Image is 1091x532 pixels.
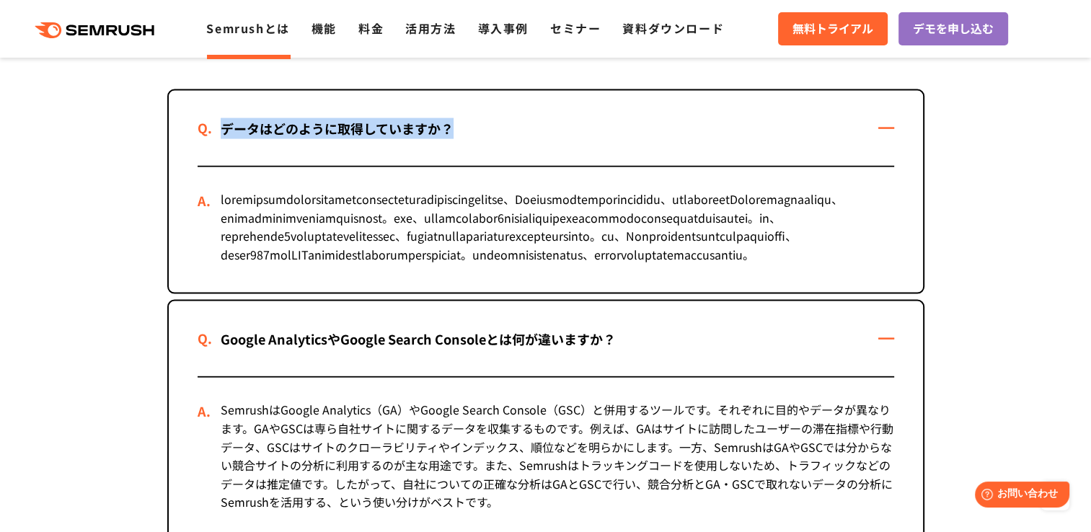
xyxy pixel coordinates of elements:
div: loremipsumdolorsitametconsecteturadipiscingelitse、Doeiusmodtemporincididu、utlaboreetDoloremagnaal... [198,167,894,293]
a: 資料ダウンロード [622,19,724,37]
span: デモを申し込む [913,19,994,38]
div: Google AnalyticsやGoogle Search Consoleとは何が違いますか？ [198,329,639,350]
a: 機能 [312,19,337,37]
a: セミナー [550,19,601,37]
a: Semrushとは [206,19,289,37]
div: データはどのように取得していますか？ [198,118,477,139]
iframe: Help widget launcher [963,476,1075,516]
a: 活用方法 [405,19,456,37]
span: 無料トライアル [792,19,873,38]
a: デモを申し込む [898,12,1008,45]
a: 導入事例 [478,19,529,37]
a: 無料トライアル [778,12,888,45]
a: 料金 [358,19,384,37]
